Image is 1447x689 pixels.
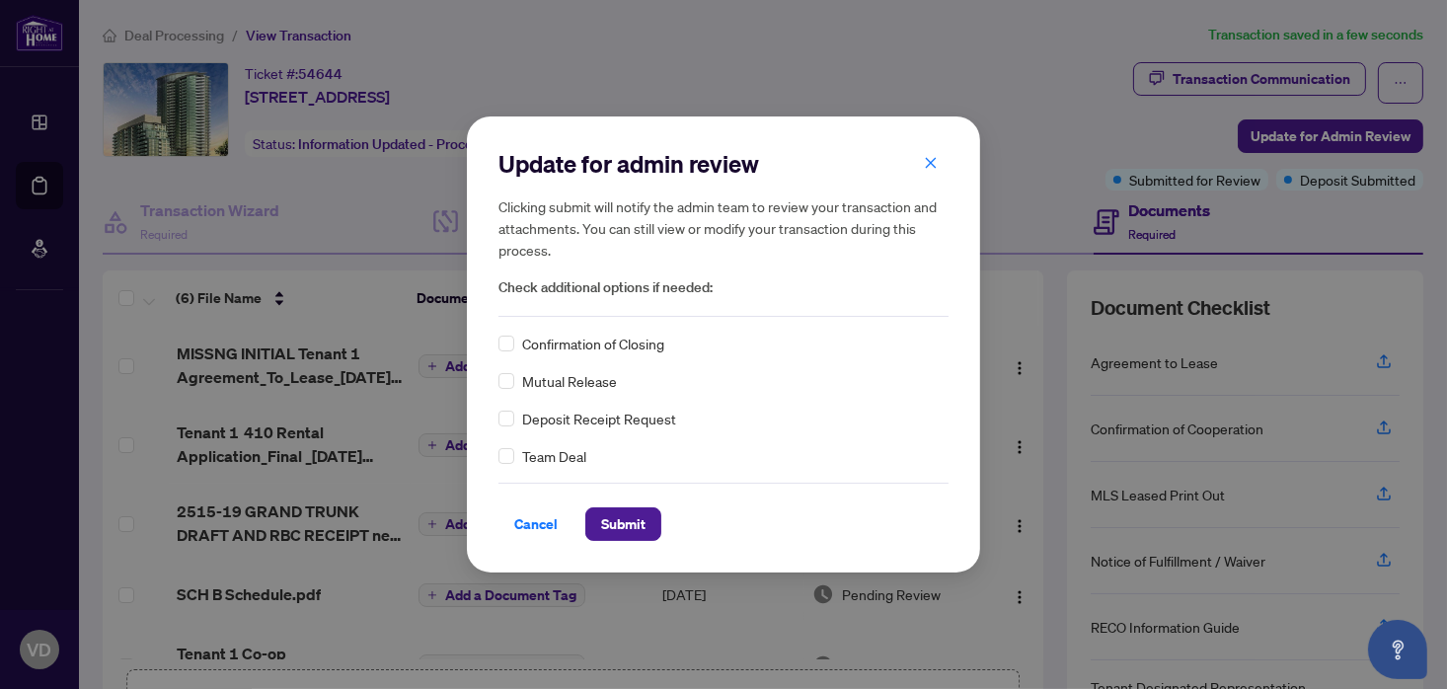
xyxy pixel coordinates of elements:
[514,508,558,540] span: Cancel
[498,507,573,541] button: Cancel
[585,507,661,541] button: Submit
[522,408,676,429] span: Deposit Receipt Request
[1368,620,1427,679] button: Open asap
[522,333,664,354] span: Confirmation of Closing
[498,148,949,180] h2: Update for admin review
[522,445,586,467] span: Team Deal
[522,370,617,392] span: Mutual Release
[601,508,646,540] span: Submit
[498,195,949,261] h5: Clicking submit will notify the admin team to review your transaction and attachments. You can st...
[498,276,949,299] span: Check additional options if needed:
[924,156,938,170] span: close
